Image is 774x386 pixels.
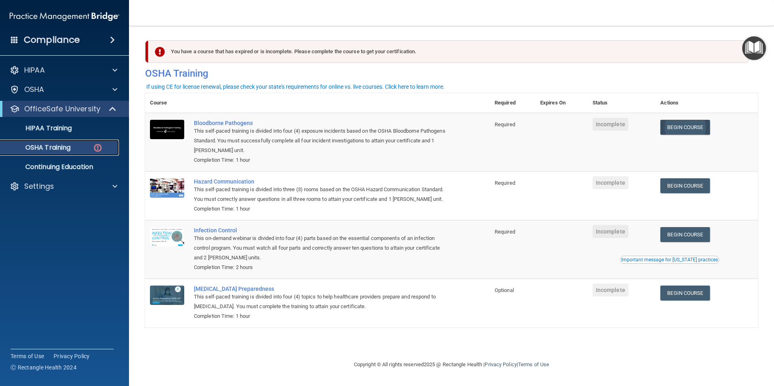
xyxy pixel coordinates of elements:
button: If using CE for license renewal, please check your state's requirements for online vs. live cours... [145,83,446,91]
a: Begin Course [660,120,709,135]
a: [MEDICAL_DATA] Preparedness [194,286,449,292]
a: HIPAA [10,65,117,75]
span: Incomplete [593,284,628,296]
button: Read this if you are a dental practitioner in the state of CA [620,256,719,264]
a: Begin Course [660,227,709,242]
a: Terms of Use [10,352,44,360]
span: Incomplete [593,225,628,238]
a: Privacy Policy [54,352,90,360]
th: Expires On [535,93,588,113]
a: Terms of Use [518,361,549,367]
img: PMB logo [10,8,119,25]
p: OSHA Training [5,144,71,152]
span: Required [495,121,515,127]
a: OSHA [10,85,117,94]
p: HIPAA Training [5,124,72,132]
div: This self-paced training is divided into four (4) exposure incidents based on the OSHA Bloodborne... [194,126,449,155]
div: Completion Time: 1 hour [194,311,449,321]
img: exclamation-circle-solid-danger.72ef9ffc.png [155,47,165,57]
th: Status [588,93,656,113]
p: Settings [24,182,54,191]
div: You have a course that has expired or is incomplete. Please complete the course to get your certi... [148,40,749,63]
p: HIPAA [24,65,45,75]
a: Hazard Communication [194,178,449,185]
div: This self-paced training is divided into four (4) topics to help healthcare providers prepare and... [194,292,449,311]
p: OfficeSafe University [24,104,100,114]
h4: Compliance [24,34,80,46]
div: If using CE for license renewal, please check your state's requirements for online vs. live cours... [146,84,445,90]
a: Privacy Policy [485,361,516,367]
span: Required [495,180,515,186]
span: Incomplete [593,176,628,189]
span: Optional [495,287,514,293]
a: Infection Control [194,227,449,234]
span: Required [495,229,515,235]
th: Course [145,93,189,113]
a: OfficeSafe University [10,104,117,114]
div: Copyright © All rights reserved 2025 @ Rectangle Health | | [304,352,599,378]
div: Completion Time: 1 hour [194,204,449,214]
img: danger-circle.6113f641.png [93,143,103,153]
p: OSHA [24,85,44,94]
div: Completion Time: 2 hours [194,263,449,272]
span: Incomplete [593,118,628,131]
div: Completion Time: 1 hour [194,155,449,165]
th: Required [490,93,535,113]
p: Continuing Education [5,163,115,171]
button: Open Resource Center [742,36,766,60]
div: This on-demand webinar is divided into four (4) parts based on the essential components of an inf... [194,234,449,263]
th: Actions [655,93,758,113]
a: Bloodborne Pathogens [194,120,449,126]
a: Begin Course [660,286,709,300]
div: This self-paced training is divided into three (3) rooms based on the OSHA Hazard Communication S... [194,185,449,204]
a: Begin Course [660,178,709,193]
span: Ⓒ Rectangle Health 2024 [10,363,77,371]
h4: OSHA Training [145,68,758,79]
a: Settings [10,182,117,191]
div: Important message for [US_STATE] practices [621,257,718,262]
